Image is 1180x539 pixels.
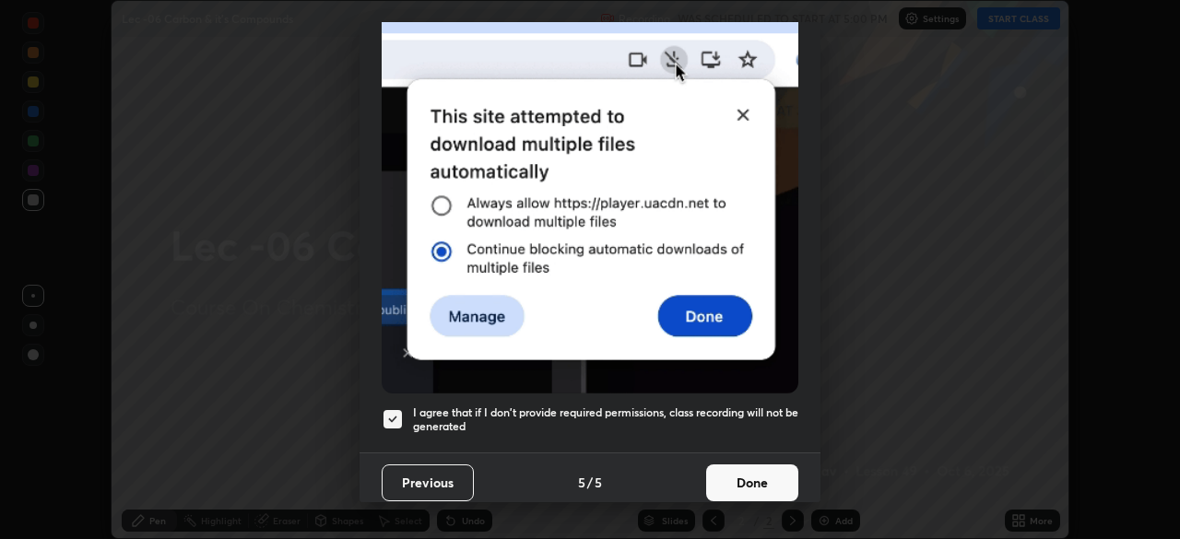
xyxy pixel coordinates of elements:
h4: 5 [595,473,602,492]
button: Done [706,464,798,501]
button: Previous [382,464,474,501]
h4: / [587,473,593,492]
h4: 5 [578,473,585,492]
h5: I agree that if I don't provide required permissions, class recording will not be generated [413,405,798,434]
